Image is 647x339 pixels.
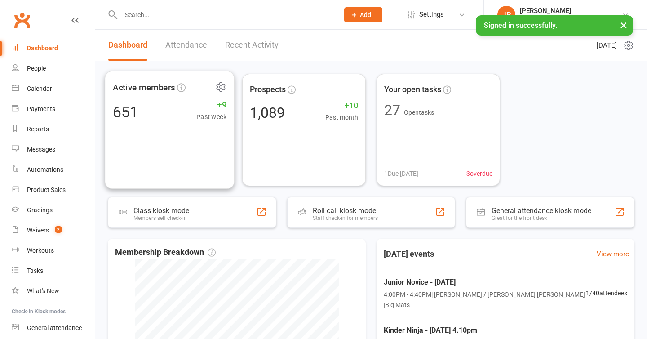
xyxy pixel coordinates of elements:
span: Membership Breakdown [115,246,216,259]
button: Add [344,7,382,22]
input: Search... [118,9,332,21]
span: 4:00PM - 4:40PM | [PERSON_NAME] / [PERSON_NAME] [PERSON_NAME] | Big Mats [384,290,586,310]
a: View more [597,249,629,259]
div: Automations [27,166,63,173]
div: JB [497,6,515,24]
div: Class kiosk mode [133,206,189,215]
h3: [DATE] events [377,246,441,262]
span: 2 [55,226,62,233]
span: +9 [196,98,226,112]
a: People [12,58,95,79]
div: Waivers [27,227,49,234]
span: +10 [325,99,358,112]
span: Kinder Ninja - [DATE] 4.10pm [384,325,586,336]
div: 1,089 [250,106,285,120]
span: Signed in successfully. [484,21,557,30]
div: Tasks [27,267,43,274]
div: People [27,65,46,72]
a: Calendar [12,79,95,99]
a: Waivers 2 [12,220,95,241]
div: Reports [27,125,49,133]
a: Product Sales [12,180,95,200]
div: Kando Martial Arts [PERSON_NAME] [520,15,622,23]
span: 1 / 40 attendees [586,288,627,298]
a: Payments [12,99,95,119]
div: Members self check-in [133,215,189,221]
a: General attendance kiosk mode [12,318,95,338]
a: Tasks [12,261,95,281]
span: Settings [419,4,444,25]
span: Past week [196,112,226,122]
a: Automations [12,160,95,180]
a: Recent Activity [225,30,279,61]
span: 3 overdue [466,169,492,178]
div: 651 [113,104,138,120]
span: Prospects [250,83,286,96]
div: Gradings [27,206,53,214]
a: Dashboard [12,38,95,58]
a: What's New [12,281,95,301]
div: Roll call kiosk mode [313,206,378,215]
button: × [616,15,632,35]
a: Reports [12,119,95,139]
a: Workouts [12,241,95,261]
div: Workouts [27,247,54,254]
span: Past month [325,112,358,122]
span: Junior Novice - [DATE] [384,277,586,288]
span: Add [360,11,371,18]
span: Active members [113,80,175,94]
div: Great for the front desk [492,215,591,221]
span: [DATE] [597,40,617,51]
a: Gradings [12,200,95,220]
a: Clubworx [11,9,33,31]
div: Payments [27,105,55,112]
a: Attendance [165,30,207,61]
div: Dashboard [27,45,58,52]
div: General attendance kiosk mode [492,206,591,215]
div: 27 [384,103,400,117]
div: [PERSON_NAME] [520,7,622,15]
div: What's New [27,287,59,294]
div: Staff check-in for members [313,215,378,221]
div: Product Sales [27,186,66,193]
span: Your open tasks [384,83,441,96]
div: Calendar [27,85,52,92]
div: Messages [27,146,55,153]
span: Open tasks [404,109,434,116]
span: 1 Due [DATE] [384,169,418,178]
div: General attendance [27,324,82,331]
a: Dashboard [108,30,147,61]
a: Messages [12,139,95,160]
